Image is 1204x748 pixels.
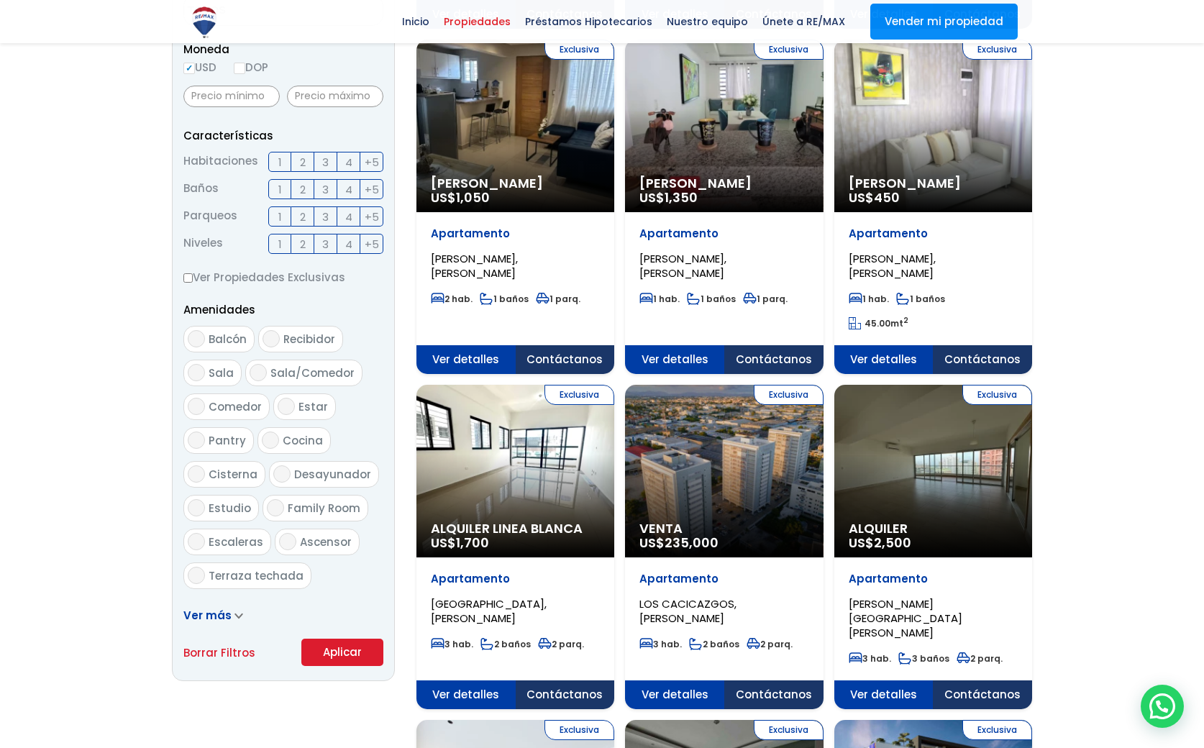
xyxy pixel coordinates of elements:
[849,251,936,280] span: [PERSON_NAME], [PERSON_NAME]
[300,181,306,199] span: 2
[188,398,205,415] input: Comedor
[849,188,900,206] span: US$
[322,235,329,253] span: 3
[183,127,383,145] p: Características
[188,465,205,483] input: Cisterna
[416,385,614,709] a: Exclusiva Alquiler Linea Blanca US$1,700Apartamento[GEOGRAPHIC_DATA], [PERSON_NAME]3 hab.2 baños2...
[896,293,945,305] span: 1 baños
[903,315,908,326] sup: 2
[267,499,284,516] input: Family Room
[957,652,1003,665] span: 2 parq.
[665,188,698,206] span: 1,350
[849,652,891,665] span: 3 hab.
[431,521,600,536] span: Alquiler Linea Blanca
[456,188,490,206] span: 1,050
[209,467,257,482] span: Cisterna
[278,208,282,226] span: 1
[480,638,531,650] span: 2 baños
[283,332,335,347] span: Recibidor
[209,399,262,414] span: Comedor
[288,501,360,516] span: Family Room
[431,534,489,552] span: US$
[962,385,1032,405] span: Exclusiva
[183,301,383,319] p: Amenidades
[183,273,193,283] input: Ver Propiedades Exclusivas
[188,432,205,449] input: Pantry
[687,293,736,305] span: 1 baños
[849,572,1018,586] p: Apartamento
[834,40,1032,374] a: Exclusiva [PERSON_NAME] US$450Apartamento[PERSON_NAME], [PERSON_NAME]1 hab.1 baños 45.00mt2 Ver d...
[431,572,600,586] p: Apartamento
[639,521,808,536] span: Venta
[279,533,296,550] input: Ascensor
[849,596,962,640] span: [PERSON_NAME][GEOGRAPHIC_DATA][PERSON_NAME]
[639,572,808,586] p: Apartamento
[322,181,329,199] span: 3
[849,521,1018,536] span: Alquiler
[183,58,216,76] label: USD
[518,11,660,32] span: Préstamos Hipotecarios
[689,638,739,650] span: 2 baños
[365,208,379,226] span: +5
[395,11,437,32] span: Inicio
[300,153,306,171] span: 2
[278,153,282,171] span: 1
[183,206,237,227] span: Parqueos
[849,227,1018,241] p: Apartamento
[278,181,282,199] span: 1
[437,11,518,32] span: Propiedades
[345,208,352,226] span: 4
[209,433,246,448] span: Pantry
[724,345,824,374] span: Contáctanos
[322,153,329,171] span: 3
[538,638,584,650] span: 2 parq.
[544,720,614,740] span: Exclusiva
[183,63,195,74] input: USD
[345,153,352,171] span: 4
[933,345,1032,374] span: Contáctanos
[962,40,1032,60] span: Exclusiva
[431,596,547,626] span: [GEOGRAPHIC_DATA], [PERSON_NAME]
[536,293,580,305] span: 1 parq.
[365,153,379,171] span: +5
[625,680,724,709] span: Ver detalles
[743,293,788,305] span: 1 parq.
[849,317,908,329] span: mt
[209,332,247,347] span: Balcón
[300,208,306,226] span: 2
[849,176,1018,191] span: [PERSON_NAME]
[933,680,1032,709] span: Contáctanos
[516,680,615,709] span: Contáctanos
[188,499,205,516] input: Estudio
[870,4,1018,40] a: Vender mi propiedad
[639,188,698,206] span: US$
[625,40,823,374] a: Exclusiva [PERSON_NAME] US$1,350Apartamento[PERSON_NAME], [PERSON_NAME]1 hab.1 baños1 parq. Ver d...
[754,720,824,740] span: Exclusiva
[183,152,258,172] span: Habitaciones
[183,268,383,286] label: Ver Propiedades Exclusivas
[754,40,824,60] span: Exclusiva
[188,330,205,347] input: Balcón
[250,364,267,381] input: Sala/Comedor
[898,652,949,665] span: 3 baños
[270,365,355,380] span: Sala/Comedor
[639,176,808,191] span: [PERSON_NAME]
[834,680,934,709] span: Ver detalles
[834,345,934,374] span: Ver detalles
[188,567,205,584] input: Terraza techada
[209,365,234,380] span: Sala
[962,720,1032,740] span: Exclusiva
[544,40,614,60] span: Exclusiva
[298,399,328,414] span: Estar
[416,40,614,374] a: Exclusiva [PERSON_NAME] US$1,050Apartamento[PERSON_NAME], [PERSON_NAME]2 hab.1 baños1 parq. Ver d...
[209,534,263,549] span: Escaleras
[183,40,383,58] span: Moneda
[322,208,329,226] span: 3
[834,385,1032,709] a: Exclusiva Alquiler US$2,500Apartamento[PERSON_NAME][GEOGRAPHIC_DATA][PERSON_NAME]3 hab.3 baños2 p...
[183,86,280,107] input: Precio mínimo
[183,234,223,254] span: Niveles
[639,596,736,626] span: LOS CACICAZGOS, [PERSON_NAME]
[874,534,911,552] span: 2,500
[639,227,808,241] p: Apartamento
[849,534,911,552] span: US$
